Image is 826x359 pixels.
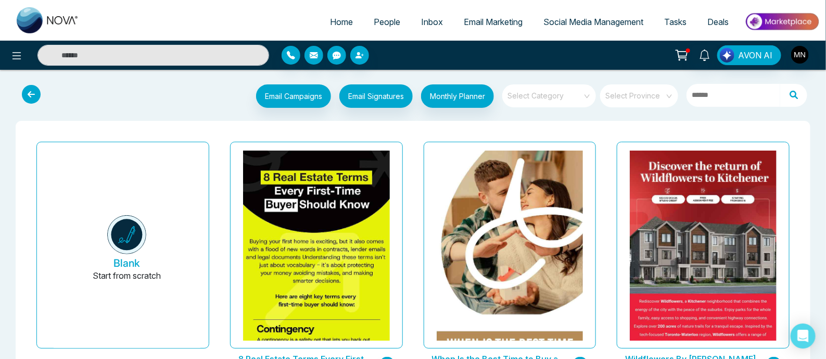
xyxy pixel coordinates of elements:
button: Email Signatures [339,84,413,108]
div: Open Intercom Messenger [791,324,816,349]
button: Monthly Planner [421,84,494,108]
span: People [374,17,400,27]
span: AVON AI [738,49,772,61]
a: Tasks [654,12,697,32]
img: Market-place.gif [744,10,820,33]
a: Monthly Planner [413,84,494,110]
a: People [363,12,411,32]
img: Lead Flow [720,48,734,63]
span: Social Media Management [543,17,643,27]
span: Home [330,17,353,27]
a: Social Media Management [533,12,654,32]
span: Inbox [421,17,443,27]
h5: Blank [113,257,140,269]
a: Email Marketing [453,12,533,32]
a: Deals [697,12,739,32]
p: Start from scratch [93,269,161,294]
a: Inbox [411,12,453,32]
button: BlankStart from scratch [54,151,200,348]
span: Email Marketing [464,17,523,27]
span: Tasks [664,17,687,27]
span: Deals [707,17,729,27]
a: Email Signatures [331,84,413,110]
a: Home [320,12,363,32]
a: Email Campaigns [248,90,331,101]
img: User Avatar [791,46,809,64]
button: AVON AI [717,45,781,65]
img: novacrm [107,215,146,254]
img: Nova CRM Logo [17,7,79,33]
button: Email Campaigns [256,84,331,108]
